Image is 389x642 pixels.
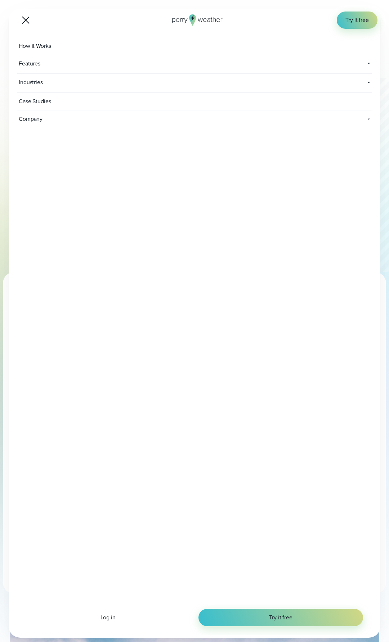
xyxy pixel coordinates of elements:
[17,37,54,55] span: How it Works
[17,93,372,110] a: Case Studies
[337,12,377,29] a: Try it free
[345,16,369,24] span: Try it free
[17,74,229,91] span: Industries
[198,609,363,626] a: Try it free
[17,37,372,55] a: How it Works
[17,93,54,110] span: Case Studies
[17,55,139,72] span: Features
[269,613,292,622] span: Try it free
[17,110,88,128] span: Company
[26,613,190,622] a: Log in
[100,613,116,622] span: Log in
